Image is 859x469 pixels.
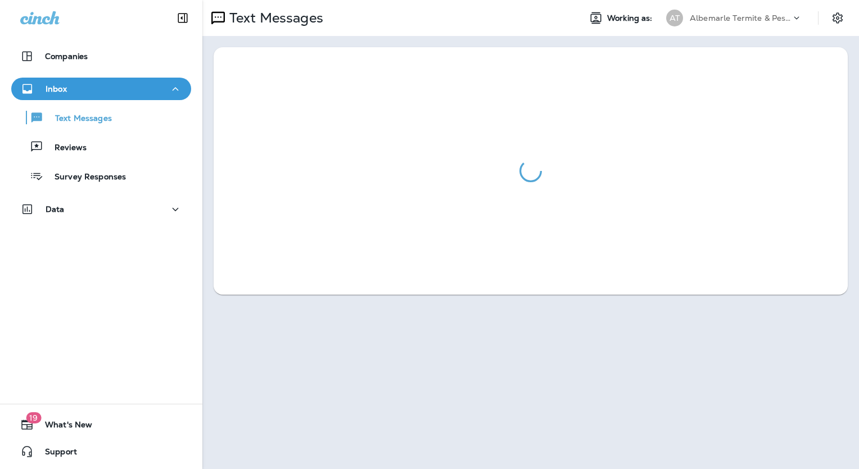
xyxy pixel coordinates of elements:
button: Collapse Sidebar [167,7,198,29]
p: Text Messages [225,10,323,26]
button: Inbox [11,78,191,100]
button: Support [11,440,191,463]
button: Text Messages [11,106,191,129]
p: Companies [45,52,88,61]
button: Survey Responses [11,164,191,188]
span: Working as: [607,13,655,23]
button: 19What's New [11,413,191,436]
button: Data [11,198,191,220]
div: AT [666,10,683,26]
button: Companies [11,45,191,67]
p: Albemarle Termite & Pest Control [690,13,791,22]
p: Text Messages [44,114,112,124]
span: 19 [26,412,41,423]
button: Reviews [11,135,191,159]
p: Survey Responses [43,172,126,183]
button: Settings [828,8,848,28]
span: What's New [34,420,92,434]
p: Inbox [46,84,67,93]
p: Reviews [43,143,87,154]
p: Data [46,205,65,214]
span: Support [34,447,77,461]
